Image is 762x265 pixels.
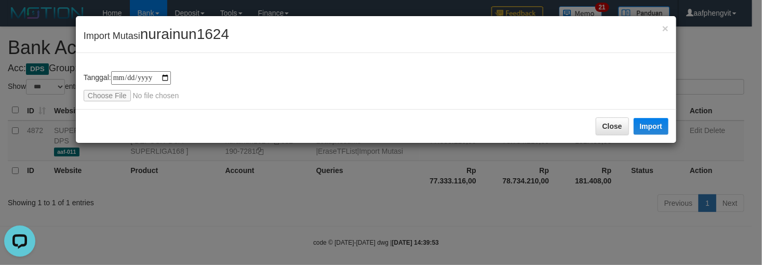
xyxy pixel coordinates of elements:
span: nurainun1624 [140,26,229,42]
span: Import Mutasi [84,31,229,41]
button: Close [662,23,669,34]
button: Import [634,118,669,135]
div: Tanggal: [84,71,669,101]
button: Close [596,117,629,135]
button: Open LiveChat chat widget [4,4,35,35]
span: × [662,22,669,34]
